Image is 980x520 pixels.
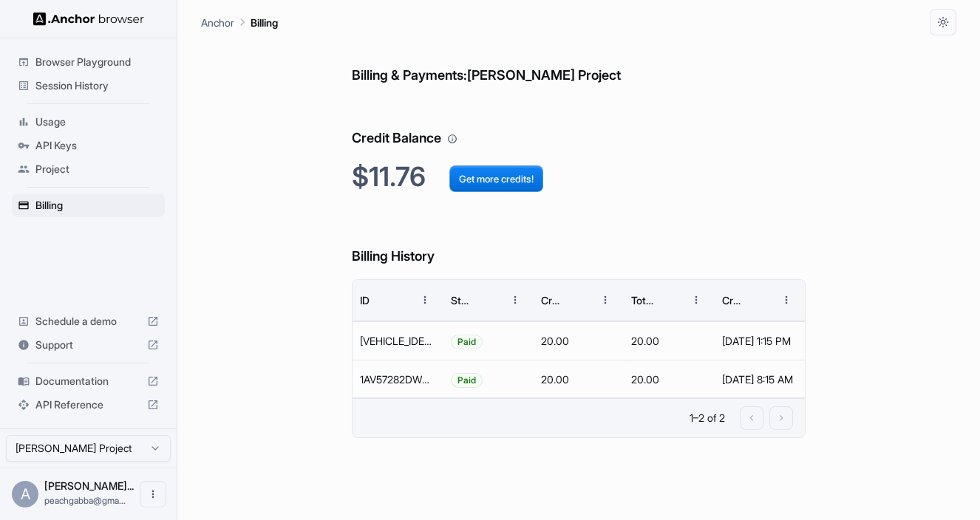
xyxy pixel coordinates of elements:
button: Sort [475,287,502,313]
span: Project [35,162,159,177]
svg: Your credit balance will be consumed as you use the API. Visit the usage page to view a breakdown... [447,134,457,144]
div: Billing [12,194,165,217]
div: Total Cost [631,294,654,307]
h6: Credit Balance [352,98,805,149]
button: Open menu [140,481,166,507]
button: Menu [592,287,619,313]
img: Anchor Logo [33,12,144,26]
div: 85164449FW5142242 [353,321,443,360]
h6: Billing History [352,216,805,267]
span: peachgabba@gmail.com [44,495,126,506]
div: 20.00 [534,360,624,398]
button: Menu [773,287,800,313]
div: Credits [541,294,564,307]
span: Billing [35,198,159,213]
span: Documentation [35,374,141,389]
span: API Keys [35,138,159,153]
span: Support [35,338,141,352]
div: 1AV57282DW443143Y [353,360,443,398]
nav: breadcrumb [201,14,278,30]
button: Menu [412,287,438,313]
div: 20.00 [624,360,714,398]
div: Support [12,333,165,357]
span: Paid [452,361,482,399]
div: Session History [12,74,165,97]
div: API Keys [12,134,165,157]
button: Sort [656,287,683,313]
div: [DATE] 8:15 AM [722,360,797,398]
span: Session History [35,78,159,93]
button: Menu [683,287,710,313]
p: Anchor [201,15,234,30]
div: A [12,481,38,507]
button: Sort [565,287,592,313]
div: ID [360,294,370,307]
div: Usage [12,110,165,134]
div: [DATE] 1:15 PM [722,322,797,360]
div: 20.00 [534,321,624,360]
span: Schedule a demo [35,314,141,329]
div: 20.00 [624,321,714,360]
button: Menu [502,287,528,313]
div: Project [12,157,165,181]
h6: Billing & Payments: [PERSON_NAME] Project [352,35,805,86]
div: Created [722,294,745,307]
button: Sort [746,287,773,313]
span: Paid [452,323,482,360]
h2: $11.76 [352,161,805,193]
span: API Reference [35,397,141,412]
span: Browser Playground [35,55,159,69]
p: 1–2 of 2 [690,411,725,425]
span: Usage [35,114,159,129]
button: Get more credits! [449,165,543,192]
div: Browser Playground [12,50,165,74]
div: API Reference [12,393,165,417]
div: Status [451,294,474,307]
div: Documentation [12,369,165,393]
div: Schedule a demo [12,309,165,333]
span: Alexander Noskov [44,479,134,492]
p: Billing [251,15,278,30]
button: Sort [385,287,412,313]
